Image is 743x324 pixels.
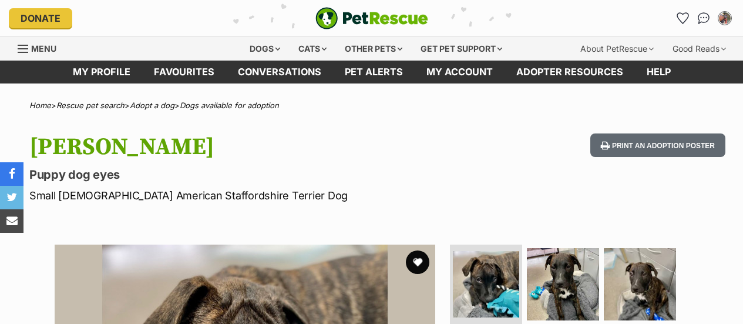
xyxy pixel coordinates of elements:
[61,61,142,83] a: My profile
[673,9,734,28] ul: Account quick links
[56,101,125,110] a: Rescue pet search
[29,133,454,161] h1: [PERSON_NAME]
[180,101,279,110] a: Dogs available for adoption
[406,250,429,274] button: favourite
[9,8,72,28] a: Donate
[572,37,662,61] div: About PetRescue
[130,101,174,110] a: Adopt a dog
[241,37,288,61] div: Dogs
[694,9,713,28] a: Conversations
[698,12,710,24] img: chat-41dd97257d64d25036548639549fe6c8038ab92f7586957e7f3b1b290dea8141.svg
[31,44,56,54] span: Menu
[315,7,428,29] a: PetRescue
[290,37,335,61] div: Cats
[590,133,725,158] button: Print an adoption poster
[29,188,454,203] p: Small [DEMOGRAPHIC_DATA] American Staffordshire Terrier Dog
[719,12,731,24] img: Chloe Rooker profile pic
[505,61,635,83] a: Adopter resources
[142,61,226,83] a: Favourites
[635,61,683,83] a: Help
[29,166,454,183] p: Puppy dog eyes
[412,37,510,61] div: Get pet support
[226,61,333,83] a: conversations
[415,61,505,83] a: My account
[673,9,692,28] a: Favourites
[664,37,734,61] div: Good Reads
[333,61,415,83] a: Pet alerts
[453,251,519,318] img: Photo of Donald
[715,9,734,28] button: My account
[604,248,676,320] img: Photo of Donald
[29,101,51,110] a: Home
[527,248,599,320] img: Photo of Donald
[18,37,65,58] a: Menu
[337,37,411,61] div: Other pets
[315,7,428,29] img: logo-e224e6f780fb5917bec1dbf3a21bbac754714ae5b6737aabdf751b685950b380.svg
